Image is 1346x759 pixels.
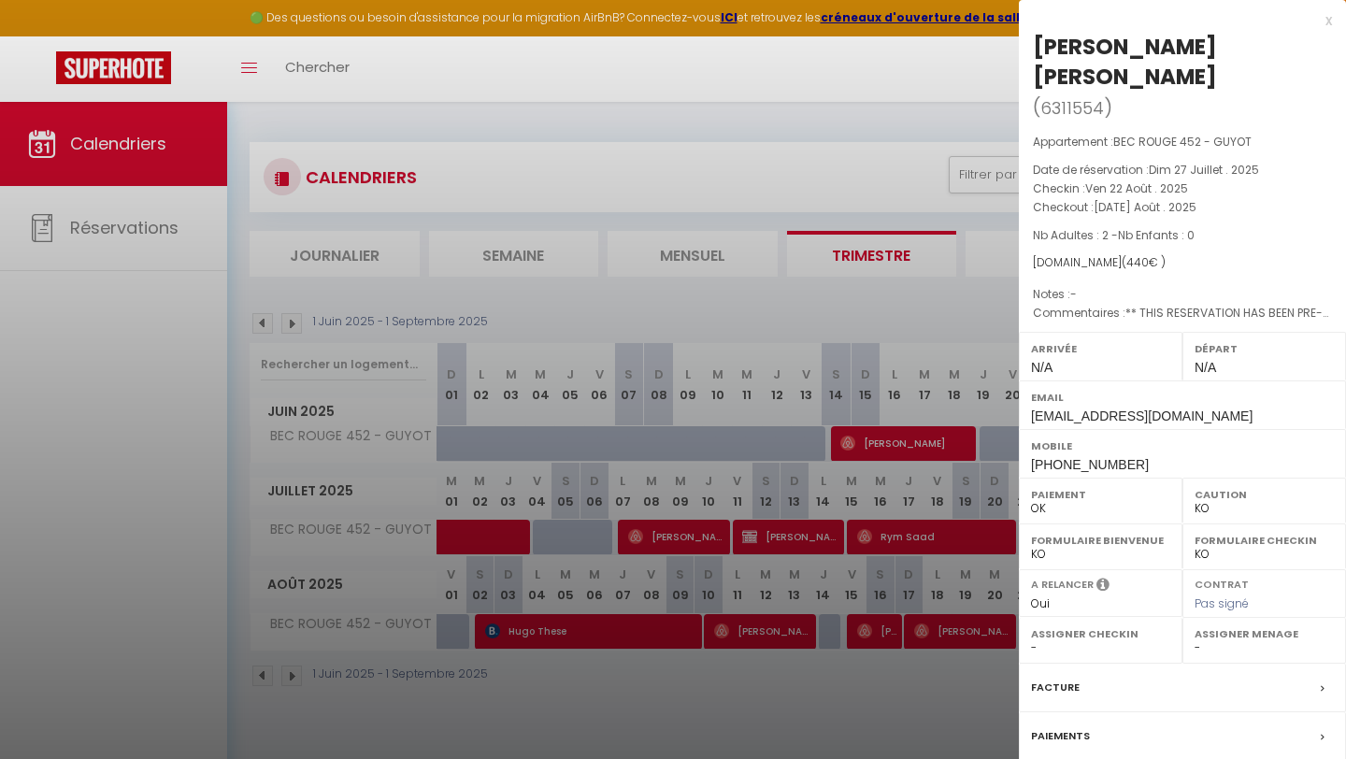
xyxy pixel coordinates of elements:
label: A relancer [1031,577,1094,593]
span: [PHONE_NUMBER] [1031,457,1149,472]
label: Formulaire Checkin [1195,531,1334,550]
i: Sélectionner OUI si vous souhaiter envoyer les séquences de messages post-checkout [1096,577,1110,597]
p: Commentaires : [1033,304,1332,322]
label: Mobile [1031,437,1334,455]
button: Ouvrir le widget de chat LiveChat [15,7,71,64]
label: Formulaire Bienvenue [1031,531,1170,550]
span: ( € ) [1122,254,1166,270]
span: - [1070,286,1077,302]
p: Notes : [1033,285,1332,304]
p: Date de réservation : [1033,161,1332,179]
div: [PERSON_NAME] [PERSON_NAME] [1033,32,1332,92]
span: ( ) [1033,94,1112,121]
label: Départ [1195,339,1334,358]
label: Paiements [1031,726,1090,746]
label: Facture [1031,678,1080,697]
span: BEC ROUGE 452 - GUYOT [1113,134,1252,150]
span: [EMAIL_ADDRESS][DOMAIN_NAME] [1031,408,1253,423]
span: [DATE] Août . 2025 [1094,199,1196,215]
label: Caution [1195,485,1334,504]
span: Pas signé [1195,595,1249,611]
p: Appartement : [1033,133,1332,151]
span: 6311554 [1040,96,1104,120]
label: Contrat [1195,577,1249,589]
span: Dim 27 Juillet . 2025 [1149,162,1259,178]
span: N/A [1031,360,1052,375]
label: Paiement [1031,485,1170,504]
span: N/A [1195,360,1216,375]
label: Assigner Checkin [1031,624,1170,643]
span: Ven 22 Août . 2025 [1085,180,1188,196]
p: Checkout : [1033,198,1332,217]
div: x [1019,9,1332,32]
p: Checkin : [1033,179,1332,198]
label: Arrivée [1031,339,1170,358]
label: Assigner Menage [1195,624,1334,643]
span: 440 [1126,254,1149,270]
label: Email [1031,388,1334,407]
div: [DOMAIN_NAME] [1033,254,1332,272]
span: Nb Enfants : 0 [1118,227,1195,243]
span: Nb Adultes : 2 - [1033,227,1195,243]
